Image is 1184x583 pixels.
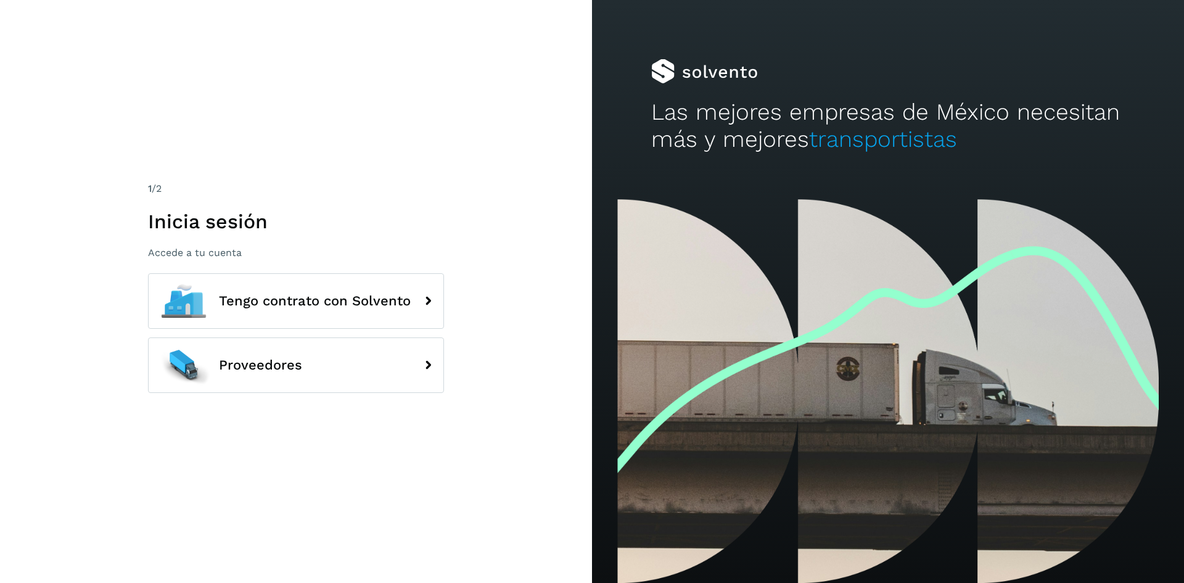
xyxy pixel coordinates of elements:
[809,126,957,152] span: transportistas
[148,247,444,258] p: Accede a tu cuenta
[148,181,444,196] div: /2
[219,294,411,308] span: Tengo contrato con Solvento
[148,337,444,393] button: Proveedores
[651,99,1125,154] h2: Las mejores empresas de México necesitan más y mejores
[148,273,444,329] button: Tengo contrato con Solvento
[219,358,302,373] span: Proveedores
[148,210,444,233] h1: Inicia sesión
[148,183,152,194] span: 1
